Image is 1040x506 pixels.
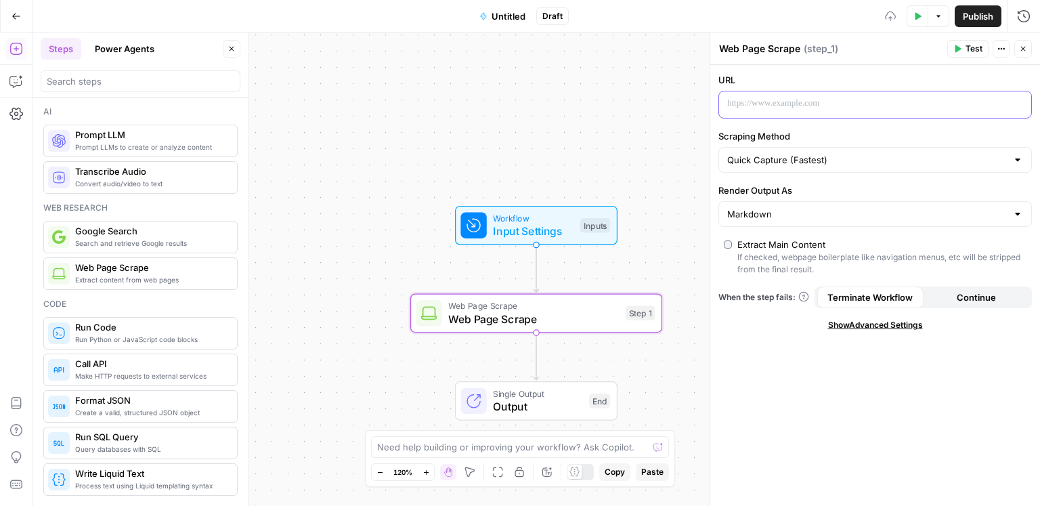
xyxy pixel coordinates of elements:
[589,394,610,408] div: End
[718,184,1032,197] label: Render Output As
[957,291,996,304] span: Continue
[43,298,238,310] div: Code
[719,42,800,56] textarea: Web Page Scrape
[542,10,563,22] span: Draft
[75,224,226,238] span: Google Search
[75,128,226,142] span: Prompt LLM
[47,75,234,88] input: Search steps
[636,463,669,481] button: Paste
[43,106,238,118] div: Ai
[493,211,573,224] span: Workflow
[410,206,662,245] div: WorkflowInput SettingsInputs
[410,381,662,421] div: Single OutputOutputEnd
[75,407,226,418] span: Create a valid, structured JSON object
[737,238,825,251] div: Extract Main Content
[963,9,993,23] span: Publish
[75,238,226,249] span: Search and retrieve Google results
[641,466,664,478] span: Paste
[718,73,1032,87] label: URL
[75,444,226,455] span: Query databases with SQL
[448,299,619,312] span: Web Page Scrape
[75,178,226,189] span: Convert audio/video to text
[718,129,1032,143] label: Scraping Method
[737,251,1026,276] div: If checked, webpage boilerplate like navigation menus, etc will be stripped from the final result.
[599,463,630,481] button: Copy
[393,467,412,478] span: 120%
[75,142,226,152] span: Prompt LLMs to create or analyze content
[493,223,573,239] span: Input Settings
[804,42,838,56] span: ( step_1 )
[75,261,226,274] span: Web Page Scrape
[605,466,625,478] span: Copy
[410,294,662,333] div: Web Page ScrapeWeb Page ScrapeStep 1
[75,480,226,491] span: Process text using Liquid templating syntax
[580,218,610,233] div: Inputs
[626,306,655,321] div: Step 1
[41,38,81,60] button: Steps
[966,43,982,55] span: Test
[43,202,238,214] div: Web research
[534,245,538,292] g: Edge from start to step_1
[471,5,534,27] button: Untitled
[75,334,226,345] span: Run Python or JavaScript code blocks
[718,291,809,303] a: When the step fails:
[87,38,162,60] button: Power Agents
[534,333,538,380] g: Edge from step_1 to end
[924,287,1030,308] button: Continue
[75,274,226,285] span: Extract content from web pages
[827,291,913,304] span: Terminate Workflow
[75,320,226,334] span: Run Code
[448,311,619,327] span: Web Page Scrape
[75,371,226,381] span: Make HTTP requests to external services
[493,398,582,415] span: Output
[828,319,923,331] span: Show Advanced Settings
[75,430,226,444] span: Run SQL Query
[727,153,1007,167] input: Quick Capture (Fastest)
[727,207,1007,221] input: Markdown
[492,9,525,23] span: Untitled
[75,394,226,407] span: Format JSON
[75,357,226,371] span: Call API
[724,240,732,249] input: Extract Main ContentIf checked, webpage boilerplate like navigation menus, etc will be stripped f...
[75,165,226,178] span: Transcribe Audio
[493,387,582,400] span: Single Output
[955,5,1001,27] button: Publish
[947,40,989,58] button: Test
[75,467,226,480] span: Write Liquid Text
